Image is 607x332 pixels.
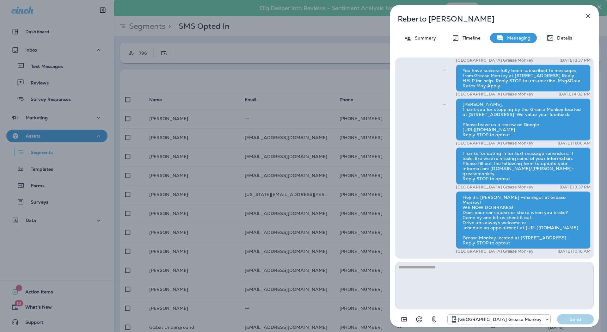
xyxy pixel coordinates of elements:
[559,92,591,97] p: [DATE] 4:02 PM
[459,35,481,40] p: Timeline
[456,92,533,97] p: [GEOGRAPHIC_DATA] Grease Monkey
[412,35,436,40] p: Summary
[456,191,591,249] div: Hey it’s [PERSON_NAME] —manager at Grease Monkey! WE NOW DO BRAKES! Does your car squeak or shake...
[458,317,542,322] p: [GEOGRAPHIC_DATA] Grease Monkey
[456,249,533,254] p: [GEOGRAPHIC_DATA] Grease Monkey
[558,141,591,146] p: [DATE] 11:06 AM
[456,98,591,141] div: [PERSON_NAME], Thank you for stopping by the Grease Monkey located at [STREET_ADDRESS] We value y...
[456,147,591,185] div: Thanks for opting in for text message reminders. It looks like we are missing some of your inform...
[554,35,572,40] p: Details
[560,185,591,190] p: [DATE] 3:37 PM
[448,316,550,323] div: +1 (303) 371-7272
[560,58,591,63] p: [DATE] 3:37 PM
[443,67,446,73] span: Sent
[456,185,533,190] p: [GEOGRAPHIC_DATA] Grease Monkey
[456,65,591,92] div: You have successfully been subscribed to messages from Grease Monkey at [STREET_ADDRESS] Reply HE...
[456,58,533,63] p: [GEOGRAPHIC_DATA] Grease Monkey
[504,35,530,40] p: Messaging
[443,101,446,107] span: Sent
[413,313,426,326] button: Select an emoji
[398,15,570,23] p: Reberto [PERSON_NAME]
[398,313,410,326] button: Add in a premade template
[456,141,533,146] p: [GEOGRAPHIC_DATA] Grease Monkey
[558,249,591,254] p: [DATE] 10:16 AM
